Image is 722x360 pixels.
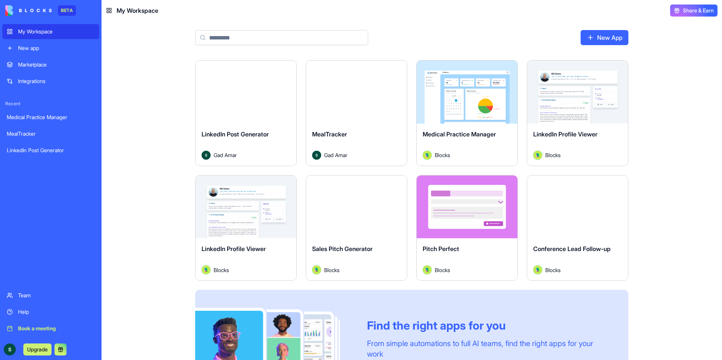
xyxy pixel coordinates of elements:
[2,110,99,125] a: Medical Practice Manager
[18,308,95,316] div: Help
[202,130,269,138] span: LinkedIn Post Generator
[18,292,95,299] div: Team
[2,321,99,336] a: Book a meeting
[545,151,561,159] span: Blocks
[312,130,347,138] span: MealTracker
[533,130,598,138] span: LinkedIn Profile Viewer
[527,175,628,281] a: Conference Lead Follow-upAvatarBlocks
[306,60,407,166] a: MealTrackerAvatarGad Amar
[423,151,432,160] img: Avatar
[324,151,347,159] span: Gad Amar
[7,130,95,138] div: MealTracker
[117,6,158,15] span: My Workspace
[214,151,237,159] span: Gad Amar
[195,175,297,281] a: LinkedIn Profile ViewerAvatarBlocks
[5,5,52,16] img: logo
[18,61,95,68] div: Marketplace
[2,143,99,158] a: LinkedIn Post Generator
[306,175,407,281] a: Sales Pitch GeneratorAvatarBlocks
[435,266,450,274] span: Blocks
[527,60,628,166] a: LinkedIn Profile ViewerAvatarBlocks
[533,151,542,160] img: Avatar
[2,74,99,89] a: Integrations
[416,60,518,166] a: Medical Practice ManagerAvatarBlocks
[23,343,52,355] button: Upgrade
[670,5,717,17] button: Share & Earn
[312,265,321,274] img: Avatar
[533,245,611,253] span: Conference Lead Follow-up
[2,126,99,141] a: MealTracker
[533,265,542,274] img: Avatar
[7,147,95,154] div: LinkedIn Post Generator
[195,60,297,166] a: LinkedIn Post GeneratorAvatarGad Amar
[202,245,266,253] span: LinkedIn Profile Viewer
[367,338,610,359] div: From simple automations to full AI teams, find the right apps for your work
[202,265,211,274] img: Avatar
[18,28,95,35] div: My Workspace
[367,319,610,332] div: Find the right apps for you
[545,266,561,274] span: Blocks
[312,151,321,160] img: Avatar
[435,151,450,159] span: Blocks
[423,245,459,253] span: Pitch Perfect
[2,57,99,72] a: Marketplace
[7,113,95,121] div: Medical Practice Manager
[312,245,373,253] span: Sales Pitch Generator
[214,266,229,274] span: Blocks
[581,30,628,45] a: New App
[2,288,99,303] a: Team
[18,77,95,85] div: Integrations
[324,266,340,274] span: Blocks
[2,304,99,319] a: Help
[416,175,518,281] a: Pitch PerfectAvatarBlocks
[23,345,52,353] a: Upgrade
[202,151,211,160] img: Avatar
[2,24,99,39] a: My Workspace
[18,325,95,332] div: Book a meeting
[18,44,95,52] div: New app
[58,5,76,16] div: BETA
[4,343,16,355] img: ACg8ocLHKDdkJNkn_SQlLHHkKqT1MxBV3gq0WsmDz5FnR7zJN7JDwg=s96-c
[5,5,76,16] a: BETA
[683,7,714,14] span: Share & Earn
[423,265,432,274] img: Avatar
[423,130,496,138] span: Medical Practice Manager
[2,41,99,56] a: New app
[2,101,99,107] span: Recent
